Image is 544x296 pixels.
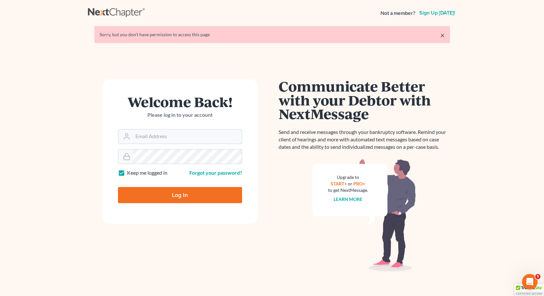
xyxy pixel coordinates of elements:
[535,274,540,279] span: 5
[100,31,445,38] div: Sorry, but you don't have permission to access this page
[334,196,362,202] a: Learn more
[279,128,450,151] p: Send and receive messages through your bankruptcy software. Remind your client of hearings and mo...
[133,129,242,144] input: Email Address
[418,10,456,16] a: Sign up [DATE]!
[189,170,242,176] a: Forgot your password?
[380,9,415,17] strong: Not a member?
[331,181,347,186] a: START+
[127,169,167,177] label: Keep me logged in
[328,187,368,193] div: to get NextMessage.
[118,95,242,109] h1: Welcome Back!
[118,111,242,119] p: Please log in to your account
[313,159,416,272] img: nextmessage_bg-59042aed3d76b12b5cd301f8e5b87938c9018125f34e5fa2b7a6b67550977c72.svg
[440,31,445,39] a: ×
[328,174,368,181] div: Upgrade to
[348,181,352,186] span: or
[514,284,544,296] div: TrustedSite Certified
[279,79,450,121] h1: Communicate Better with your Debtor with NextMessage
[522,274,538,290] iframe: Intercom live chat
[118,187,242,203] input: Log In
[353,181,365,186] a: PRO+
